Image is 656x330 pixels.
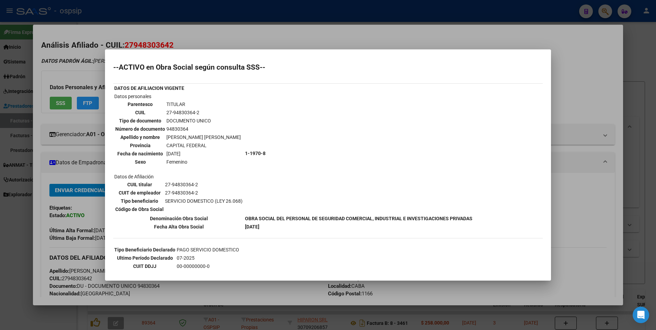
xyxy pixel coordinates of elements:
td: CAPITAL FEDERAL [166,142,241,149]
th: Fecha Alta Obra Social [114,223,244,231]
td: 27-94830364-2 [165,181,243,188]
td: 94830364 [166,125,241,133]
td: [DATE] [166,150,241,157]
td: DOCUMENTO UNICO [166,117,241,125]
th: CUIT de empleador [115,189,164,197]
th: Tipo de documento [115,117,165,125]
td: Femenino [166,158,241,166]
td: TITULAR [166,101,241,108]
td: 27-94830364-2 [166,109,241,116]
td: PAGO SERVICIO DOMESTICO [176,246,419,254]
b: OBRA SOCIAL DEL PERSONAL DE SEGURIDAD COMERCIAL, INDUSTRIAL E INVESTIGACIONES PRIVADAS [245,216,472,221]
th: Fecha de nacimiento [115,150,165,157]
th: Tipo Beneficiario Declarado [114,246,176,254]
td: 00-00000000-0 [176,262,419,270]
th: Obra Social DDJJ [114,271,176,278]
th: Denominación Obra Social [114,215,244,222]
th: CUIL [115,109,165,116]
th: CUIL titular [115,181,164,188]
td: 27-94830364-2 [165,189,243,197]
b: DATOS DE AFILIACION VIGENTE [114,85,184,91]
b: 1-1970-8 [245,151,266,156]
h2: --ACTIVO en Obra Social según consulta SSS-- [113,64,543,71]
th: Apellido y nombre [115,133,165,141]
th: Número de documento [115,125,165,133]
th: Provincia [115,142,165,149]
div: Open Intercom Messenger [633,307,649,323]
td: [PERSON_NAME] [PERSON_NAME] [166,133,241,141]
th: Sexo [115,158,165,166]
th: CUIT DDJJ [114,262,176,270]
td: SERVICIO DOMESTICO (LEY 26.068) [165,197,243,205]
th: Ultimo Período Declarado [114,254,176,262]
b: [DATE] [245,224,259,229]
th: Parentesco [115,101,165,108]
td: Datos personales Datos de Afiliación [114,93,244,214]
td: 119708-OBRA SOCIAL DEL PERSONAL DE SEGURIDAD COMERCIAL, INDUSTRIAL E INVESTIGACIONES PRIVADAS [176,271,419,278]
th: Tipo beneficiario [115,197,164,205]
td: 07-2025 [176,254,419,262]
th: Código de Obra Social [115,205,164,213]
